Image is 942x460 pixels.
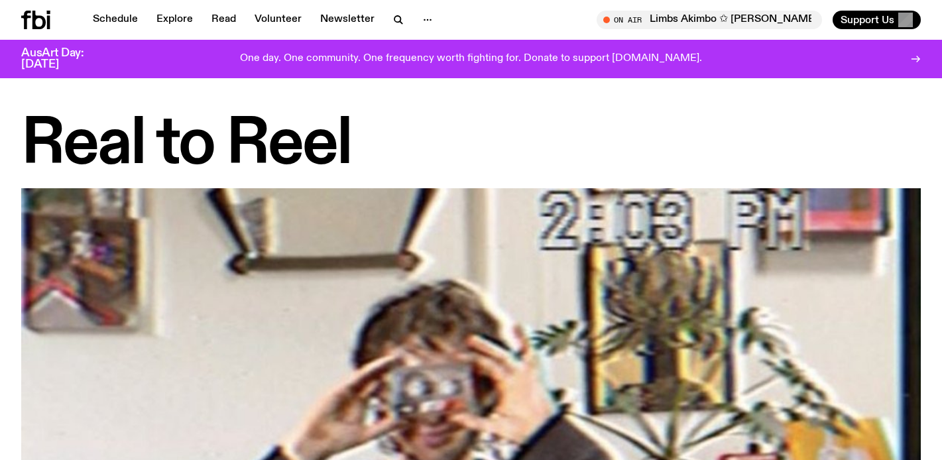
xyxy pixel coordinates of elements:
[312,11,383,29] a: Newsletter
[204,11,244,29] a: Read
[21,48,106,70] h3: AusArt Day: [DATE]
[833,11,921,29] button: Support Us
[247,11,310,29] a: Volunteer
[85,11,146,29] a: Schedule
[148,11,201,29] a: Explore
[240,53,702,65] p: One day. One community. One frequency worth fighting for. Donate to support [DOMAIN_NAME].
[841,14,894,26] span: Support Us
[597,11,822,29] button: On AirLimbs Akimbo ✩ [PERSON_NAME] ✩
[21,115,921,175] h1: Real to Reel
